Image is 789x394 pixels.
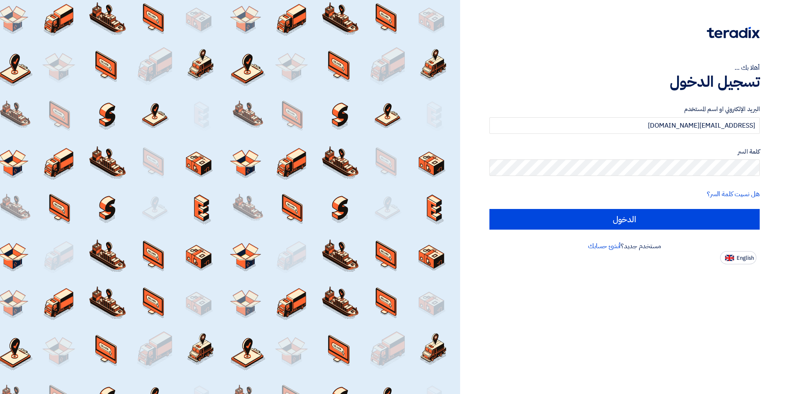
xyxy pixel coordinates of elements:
label: البريد الإلكتروني او اسم المستخدم [489,104,760,114]
div: أهلا بك ... [489,63,760,73]
input: أدخل بريد العمل الإلكتروني او اسم المستخدم الخاص بك ... [489,117,760,134]
label: كلمة السر [489,147,760,157]
img: Teradix logo [707,27,760,38]
h1: تسجيل الدخول [489,73,760,91]
img: en-US.png [725,255,734,261]
div: مستخدم جديد؟ [489,241,760,251]
a: أنشئ حسابك [588,241,621,251]
input: الدخول [489,209,760,230]
a: هل نسيت كلمة السر؟ [707,189,760,199]
span: English [737,255,754,261]
button: English [720,251,756,264]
